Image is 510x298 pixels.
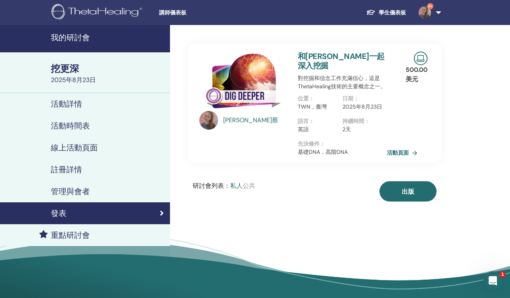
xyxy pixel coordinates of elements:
[51,230,90,240] h4: 重點研討會
[199,52,288,113] img: 挖更深
[360,5,412,20] a: 學生儀表板
[51,99,82,109] h4: 活動詳情
[52,4,145,21] img: logo.png
[223,116,290,125] a: [PERSON_NAME]蔡
[427,3,433,9] span: 9+
[51,165,82,174] h4: 註冊詳情
[483,271,502,290] iframe: 對講機實時聊天
[199,111,218,130] img: default.jpg
[223,116,290,125] div: [PERSON_NAME] 蔡
[419,6,431,19] img: default.jpg
[230,182,243,190] span: 私人
[402,187,414,196] span: 出版
[366,9,376,16] img: graduation-cap-white.svg
[51,187,90,196] h4: 管理與會者
[51,33,165,42] h4: 我的研討會
[342,117,382,125] p: 持續時間 ：
[51,121,90,130] h4: 活動時間表
[342,125,382,134] p: 2天
[387,147,421,159] a: 活動頁面
[243,182,255,190] span: 公共
[298,103,338,111] p: TWN，臺灣
[298,74,387,91] p: 對挖掘和信念工作充滿信心，這是ThetaHealing技術的主要概念之一。
[298,117,338,125] p: 語言：
[342,103,382,111] p: 2025年8月23日
[193,182,230,190] span: 研討會列表 ：
[298,51,384,71] a: 和[PERSON_NAME]一起深入挖掘
[159,9,276,17] span: 講師儀表板
[414,52,428,65] img: 線上直播研討會
[51,62,165,75] div: 挖更深
[298,95,338,103] p: 位置 ：
[379,181,437,202] button: 出版
[51,143,98,152] h4: 線上活動頁面
[298,148,387,156] p: 基礎DNA，高階DNA
[51,75,165,85] div: 2025年8月23日
[499,271,506,278] span: 1
[298,140,387,148] p: 先決條件 ：
[51,209,66,218] h4: 發表
[46,62,170,85] a: 挖更深2025年8月23日
[406,65,428,84] p: 500.00美元
[342,95,382,103] p: 日期 ：
[298,125,338,134] p: 英語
